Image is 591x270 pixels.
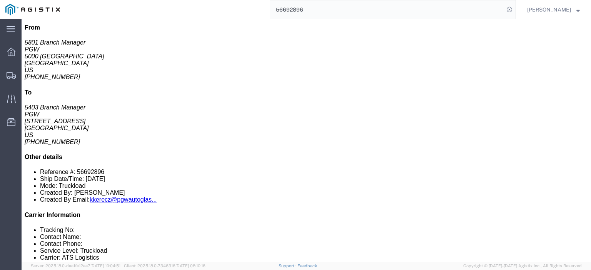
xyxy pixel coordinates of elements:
[297,263,317,268] a: Feedback
[279,263,298,268] a: Support
[270,0,504,19] input: Search for shipment number, reference number
[22,19,591,262] iframe: FS Legacy Container
[31,263,120,268] span: Server: 2025.18.0-daa1fe12ee7
[175,263,205,268] span: [DATE] 08:10:16
[463,263,582,269] span: Copyright © [DATE]-[DATE] Agistix Inc., All Rights Reserved
[90,263,120,268] span: [DATE] 10:04:51
[527,5,571,14] span: Jesse Jordan
[124,263,205,268] span: Client: 2025.18.0-7346316
[5,4,60,15] img: logo
[527,5,580,14] button: [PERSON_NAME]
